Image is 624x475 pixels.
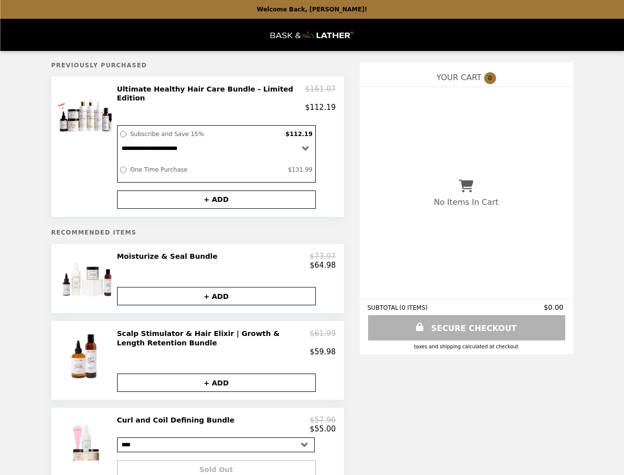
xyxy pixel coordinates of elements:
h2: Curl and Coil Defining Bundle [117,416,239,425]
button: + ADD [117,374,316,392]
p: $112.19 [305,103,335,112]
h2: Scalp Stimulator & Hair Elixir | Growth & Length Retention Bundle [117,329,310,347]
div: Taxes and Shipping calculated at checkout [368,344,565,349]
h5: Previously Purchased [51,62,344,69]
p: $59.98 [310,347,336,356]
img: Ultimate Healthy Hair Care Bundle - Limited Edition [58,85,116,140]
label: $112.19 [283,128,315,140]
label: Subscribe and Save 15% [128,128,283,140]
img: Moisturize & Seal Bundle [59,252,115,305]
span: SUBTOTAL [368,304,400,311]
img: Brand Logo [271,25,354,45]
h5: Recommended Items [51,229,344,236]
span: 0 [484,72,496,84]
p: $73.97 [310,252,336,261]
button: + ADD [117,190,316,209]
label: $131.99 [286,164,315,176]
span: ( 0 ITEMS ) [399,304,427,311]
h2: Moisturize & Seal Bundle [117,252,222,261]
p: Welcome Back, [PERSON_NAME]! [257,6,367,13]
span: $0.00 [543,303,565,311]
p: $55.00 [310,425,336,433]
p: $61.99 [310,329,336,347]
label: One Time Purchase [128,164,286,176]
p: $161.07 [305,85,335,103]
select: Select a subscription option [118,140,315,157]
p: No Items In Cart [434,197,498,207]
img: Scalp Stimulator & Hair Elixir | Growth & Length Retention Bundle [58,329,116,384]
span: YOUR CART [436,73,481,82]
p: $57.96 [310,416,336,425]
h2: Ultimate Healthy Hair Care Bundle - Limited Edition [117,85,305,103]
img: Curl and Coil Defining Bundle [58,416,116,471]
select: Select a product variant [117,437,315,452]
p: $64.98 [310,261,336,270]
button: + ADD [117,287,316,305]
